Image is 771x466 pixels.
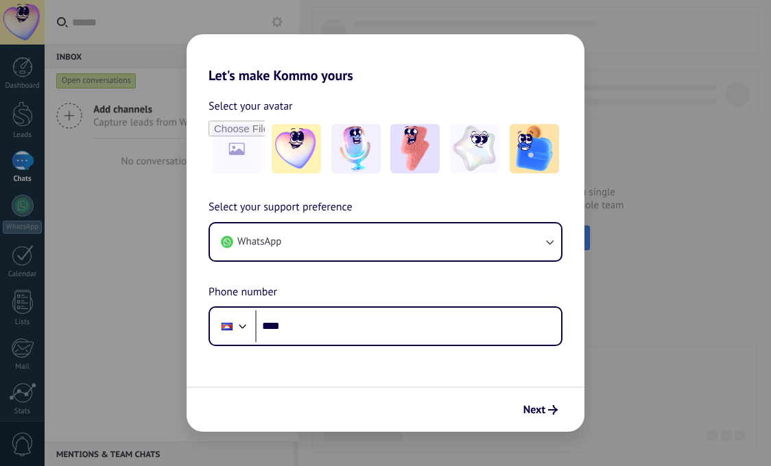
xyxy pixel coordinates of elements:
img: -1.jpeg [272,124,321,173]
img: -4.jpeg [450,124,499,173]
span: Select your support preference [209,199,353,217]
div: Cambodia: + 855 [214,312,240,341]
span: Phone number [209,284,277,302]
img: -5.jpeg [510,124,559,173]
button: Next [517,398,564,421]
img: -2.jpeg [331,124,381,173]
button: WhatsApp [210,223,561,260]
span: Select your avatar [209,97,293,115]
h2: Let's make Kommo yours [187,34,584,84]
span: WhatsApp [237,235,281,249]
img: -3.jpeg [390,124,440,173]
span: Next [523,405,545,415]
